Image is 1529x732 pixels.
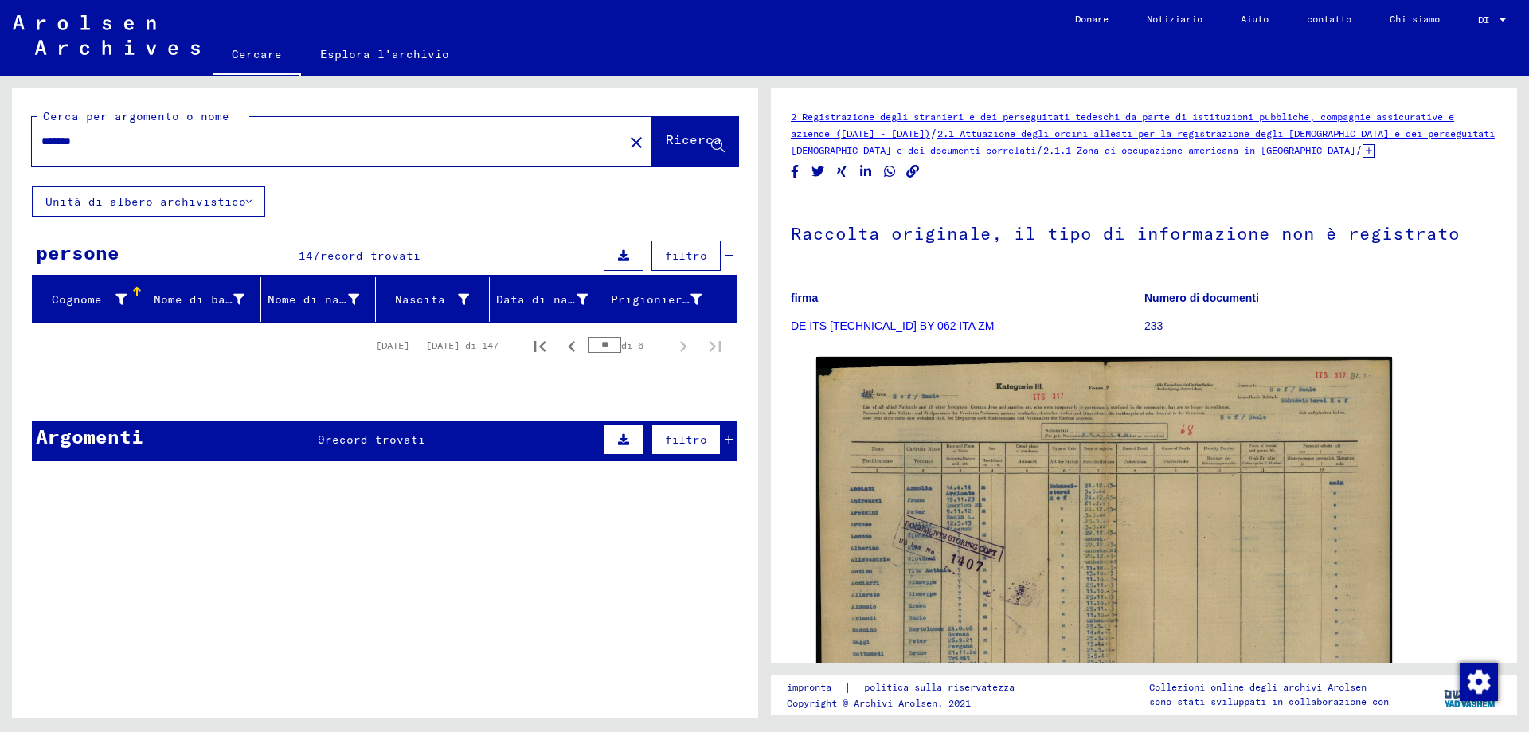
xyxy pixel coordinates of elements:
div: Data di nascita [496,287,608,312]
div: Cognome [39,287,147,312]
button: Chiaro [620,126,652,158]
font: Argomenti [36,425,143,448]
mat-header-cell: Nome di nascita [261,277,376,322]
a: politica sulla riservatezza [851,679,1034,696]
font: Cerca per argomento o nome [43,109,229,123]
div: Prigioniero n. [611,287,722,312]
button: filtro [651,425,721,455]
button: Condividi su Xing [834,162,851,182]
button: Unità di albero archivistico [32,186,265,217]
font: impronta [787,681,831,693]
a: 2 Registrazione degli stranieri e dei perseguitati tedeschi da parte di istituzioni pubbliche, co... [791,111,1454,139]
a: impronta [787,679,844,696]
font: Copyright © Archivi Arolsen, 2021 [787,697,971,709]
button: filtro [651,241,721,271]
font: Notiziario [1147,13,1202,25]
button: Ultima pagina [699,330,731,362]
font: di 6 [621,339,643,351]
div: Nome di battesimo [154,287,265,312]
font: politica sulla riservatezza [864,681,1015,693]
font: Nome di nascita [268,292,375,307]
a: DE ITS [TECHNICAL_ID] BY 062 ITA ZM [791,319,994,332]
font: [DATE] – [DATE] di 147 [376,339,499,351]
mat-header-cell: Prigioniero n. [604,277,737,322]
font: Raccolta originale, il tipo di informazione non è registrato [791,222,1460,245]
button: Copia il collegamento [905,162,921,182]
img: Modifica consenso [1460,663,1498,701]
font: Data di nascita [496,292,604,307]
mat-icon: close [627,133,646,152]
div: Nome di nascita [268,287,379,312]
font: Esplora l'archivio [320,47,449,61]
font: record trovati [320,249,420,263]
font: Cognome [52,292,102,307]
button: Condividi su LinkedIn [858,162,874,182]
font: 147 [299,249,320,263]
mat-header-cell: Nome di battesimo [147,277,262,322]
font: 233 [1144,319,1163,332]
a: Cercare [213,35,301,76]
font: Nome di battesimo [154,292,276,307]
button: Pagina precedente [556,330,588,362]
font: Chi siamo [1390,13,1440,25]
font: DI [1478,14,1489,25]
font: filtro [665,433,707,447]
a: Esplora l'archivio [301,35,468,73]
img: Arolsen_neg.svg [13,15,200,55]
img: yv_logo.png [1441,675,1500,714]
button: Condividi su Facebook [787,162,804,182]
a: 2.1 Attuazione degli ordini alleati per la registrazione degli [DEMOGRAPHIC_DATA] e dei perseguit... [791,127,1495,156]
font: / [1036,143,1043,157]
font: Cercare [232,47,282,61]
a: 2.1.1 Zona di occupazione americana in [GEOGRAPHIC_DATA] [1043,144,1355,156]
font: sono stati sviluppati in collaborazione con [1149,695,1389,707]
font: record trovati [325,433,425,447]
mat-header-cell: Nascita [376,277,491,322]
font: Prigioniero n. [611,292,711,307]
button: Condividi su WhatsApp [882,162,898,182]
font: Numero di documenti [1144,292,1259,304]
font: Nascita [395,292,445,307]
font: Collezioni online degli archivi Arolsen [1149,681,1367,693]
font: / [1355,143,1363,157]
mat-header-cell: Cognome [33,277,147,322]
font: 9 [318,433,325,447]
font: persone [36,241,119,264]
font: / [930,126,937,140]
button: Pagina successiva [667,330,699,362]
button: Ricerca [652,117,738,166]
div: Nascita [382,287,490,312]
font: filtro [665,249,707,263]
font: firma [791,292,818,304]
button: Prima pagina [524,330,556,362]
font: Donare [1075,13,1109,25]
font: | [844,680,851,695]
font: contatto [1307,13,1351,25]
font: Unità di albero archivistico [45,194,246,209]
font: Aiuto [1241,13,1269,25]
button: Condividi su Twitter [810,162,827,182]
mat-header-cell: Data di nascita [490,277,604,322]
font: Ricerca [666,131,721,147]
